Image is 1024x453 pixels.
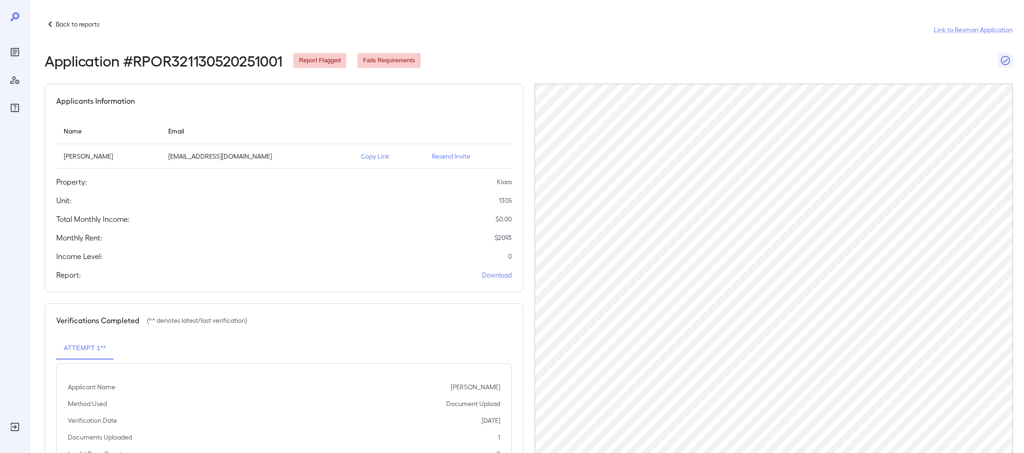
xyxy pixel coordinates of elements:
[498,433,500,442] p: 1
[7,420,22,434] div: Log Out
[64,152,153,161] p: [PERSON_NAME]
[499,196,512,205] p: 1305
[495,233,512,242] p: $ 2093
[68,382,115,392] p: Applicant Name
[56,118,512,169] table: simple table
[161,118,354,144] th: Email
[934,25,1013,34] a: Link to Resman Application
[7,100,22,115] div: FAQ
[147,316,247,325] p: (** denotes latest/last verification)
[56,195,72,206] h5: Unit:
[357,56,421,65] span: Fails Requirements
[68,433,132,442] p: Documents Uploaded
[56,176,87,187] h5: Property:
[446,399,500,408] p: Document Upload
[432,152,504,161] p: Resend Invite
[68,416,117,425] p: Verification Date
[56,213,130,225] h5: Total Monthly Income:
[451,382,500,392] p: [PERSON_NAME]
[482,270,512,280] a: Download
[482,416,500,425] p: [DATE]
[293,56,346,65] span: Report Flagged
[56,337,113,360] button: Attempt 1**
[7,45,22,60] div: Reports
[361,152,417,161] p: Copy Link
[45,52,282,69] h2: Application # RPOR321130520251001
[68,399,107,408] p: Method Used
[508,252,512,261] p: 0
[56,20,99,29] p: Back to reports
[56,315,139,326] h5: Verifications Completed
[168,152,346,161] p: [EMAIL_ADDRESS][DOMAIN_NAME]
[56,118,161,144] th: Name
[56,95,135,107] h5: Applicants Information
[495,214,512,224] p: $ 0.00
[56,269,81,280] h5: Report:
[998,53,1013,68] button: Close Report
[56,232,102,243] h5: Monthly Rent:
[497,177,512,187] p: Klara
[7,73,22,87] div: Manage Users
[56,251,102,262] h5: Income Level:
